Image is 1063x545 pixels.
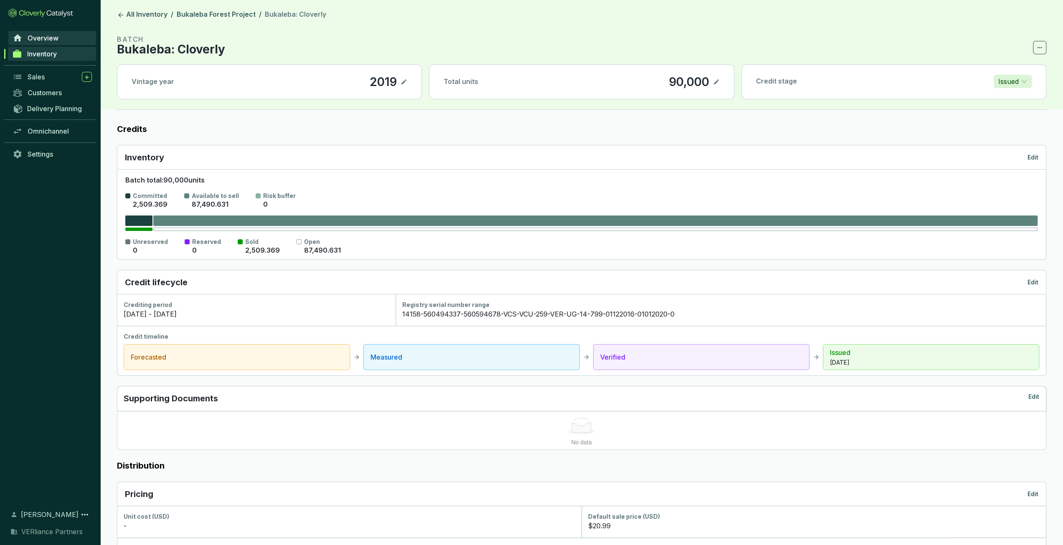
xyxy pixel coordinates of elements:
span: Delivery Planning [27,104,82,113]
p: 2,509.369 [133,200,167,209]
p: Credit lifecycle [125,276,188,288]
a: Delivery Planning [8,101,96,115]
div: [DATE] - [DATE] [124,309,389,319]
span: Bukaleba: Cloverly [265,10,326,18]
p: Inventory [125,152,164,163]
label: Credits [117,123,1046,135]
p: Edit [1027,490,1038,498]
p: Supporting Documents [124,393,218,404]
span: Customers [28,89,62,97]
a: Bukaleba Forest Project [175,10,257,20]
p: Pricing [125,488,153,500]
div: Crediting period [124,301,389,309]
p: BATCH [117,34,225,44]
span: 0 [263,200,268,208]
p: 0 [133,246,137,255]
div: Credit timeline [124,332,1039,341]
p: Edit [1027,278,1038,286]
span: Unit cost (USD) [124,513,169,520]
p: Issued [830,347,1032,357]
p: Sold [245,238,280,246]
span: [PERSON_NAME] [21,510,79,520]
p: [DATE] [830,358,1032,367]
a: Omnichannel [8,124,96,138]
p: Issued [998,75,1019,88]
a: Settings [8,147,96,161]
p: 87,490.631 [192,200,228,209]
label: Distribution [117,460,1046,471]
span: Omnichannel [28,127,69,135]
p: $20.99 [588,521,611,531]
span: VERliance Partners [21,527,83,537]
p: Available to sell [192,192,239,200]
li: / [259,10,261,20]
p: 90,000 [669,75,710,89]
p: Total units [444,77,478,86]
a: Inventory [8,47,96,61]
span: Sales [28,73,45,81]
p: 2,509.369 [245,246,280,255]
p: 87,490.631 [304,246,341,255]
p: Edit [1028,393,1039,404]
span: Inventory [27,50,57,58]
p: Bukaleba: Cloverly [117,44,225,54]
p: Measured [370,352,573,362]
div: Registry serial number range [402,301,1039,309]
span: Overview [28,34,58,42]
p: Credit stage [756,77,797,86]
li: / [171,10,173,20]
a: All Inventory [115,10,169,20]
span: Default sale price (USD) [588,513,660,520]
p: Vintage year [132,77,174,86]
p: Batch total: 90,000 units [125,176,1038,185]
div: - [124,521,575,531]
p: Forecasted [131,352,343,362]
p: 2019 [369,75,397,89]
p: Open [304,238,341,246]
p: Unreserved [133,238,168,246]
div: No data [134,438,1029,447]
p: Reserved [192,238,221,246]
span: Settings [28,150,53,158]
a: Sales [8,70,96,84]
p: Risk buffer [263,192,296,200]
p: Edit [1027,153,1038,162]
a: Overview [8,31,96,45]
p: 0 [192,246,197,255]
p: Committed [133,192,167,200]
a: Customers [8,86,96,100]
p: Verified [600,352,802,362]
div: 14158-560494337-560594678-VCS-VCU-259-VER-UG-14-799-01122016-01012020-0 [402,309,1039,319]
